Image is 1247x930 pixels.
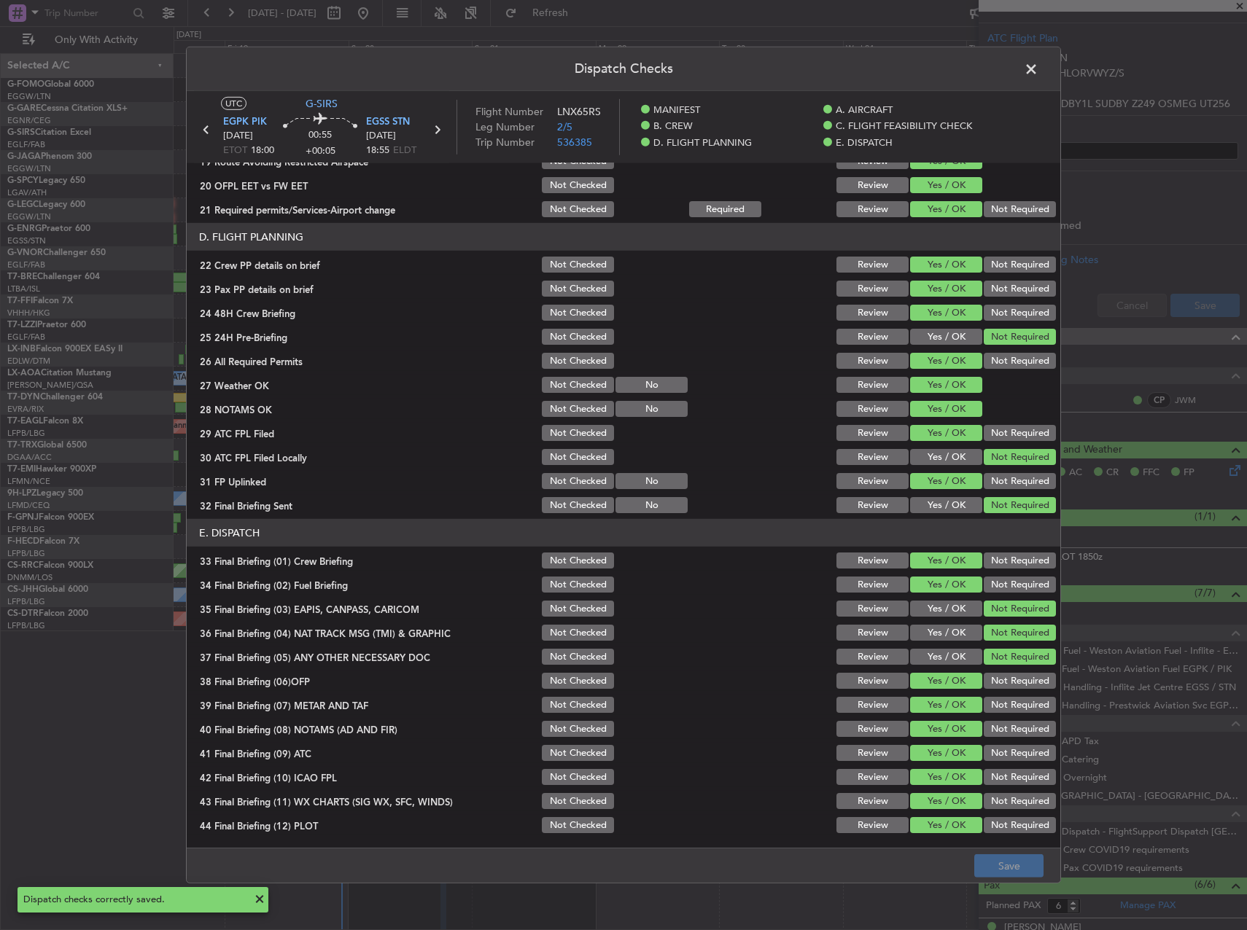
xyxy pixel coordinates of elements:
button: Not Required [984,353,1056,369]
button: Yes / OK [910,201,982,217]
button: Not Required [984,552,1056,568]
button: Yes / OK [910,449,982,465]
button: Yes / OK [910,497,982,513]
button: Not Required [984,497,1056,513]
button: Yes / OK [910,625,982,641]
button: Yes / OK [910,649,982,665]
button: Yes / OK [910,769,982,785]
button: Not Required [984,577,1056,593]
button: Yes / OK [910,177,982,193]
button: Not Required [984,601,1056,617]
button: Yes / OK [910,697,982,713]
button: Not Required [984,769,1056,785]
button: Yes / OK [910,401,982,417]
button: Not Required [984,473,1056,489]
button: Not Required [984,817,1056,833]
button: Yes / OK [910,257,982,273]
button: Not Required [984,673,1056,689]
button: Yes / OK [910,329,982,345]
button: Yes / OK [910,552,982,568]
button: Not Required [984,305,1056,321]
button: Yes / OK [910,721,982,737]
button: Yes / OK [910,281,982,297]
button: Yes / OK [910,425,982,441]
button: Yes / OK [910,353,982,369]
button: Not Required [984,721,1056,737]
button: Not Required [984,201,1056,217]
header: Dispatch Checks [187,47,1060,91]
button: Yes / OK [910,817,982,833]
button: Yes / OK [910,305,982,321]
button: Not Required [984,425,1056,441]
button: Yes / OK [910,673,982,689]
button: Not Required [984,281,1056,297]
button: Yes / OK [910,745,982,761]
button: Not Required [984,329,1056,345]
div: Dispatch checks correctly saved. [23,893,246,907]
button: Not Required [984,449,1056,465]
button: Not Required [984,649,1056,665]
button: Not Required [984,793,1056,809]
button: Yes / OK [910,377,982,393]
button: Not Required [984,745,1056,761]
button: Yes / OK [910,793,982,809]
button: Yes / OK [910,577,982,593]
button: Not Required [984,257,1056,273]
button: Not Required [984,625,1056,641]
button: Not Required [984,697,1056,713]
button: Yes / OK [910,473,982,489]
button: Yes / OK [910,601,982,617]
